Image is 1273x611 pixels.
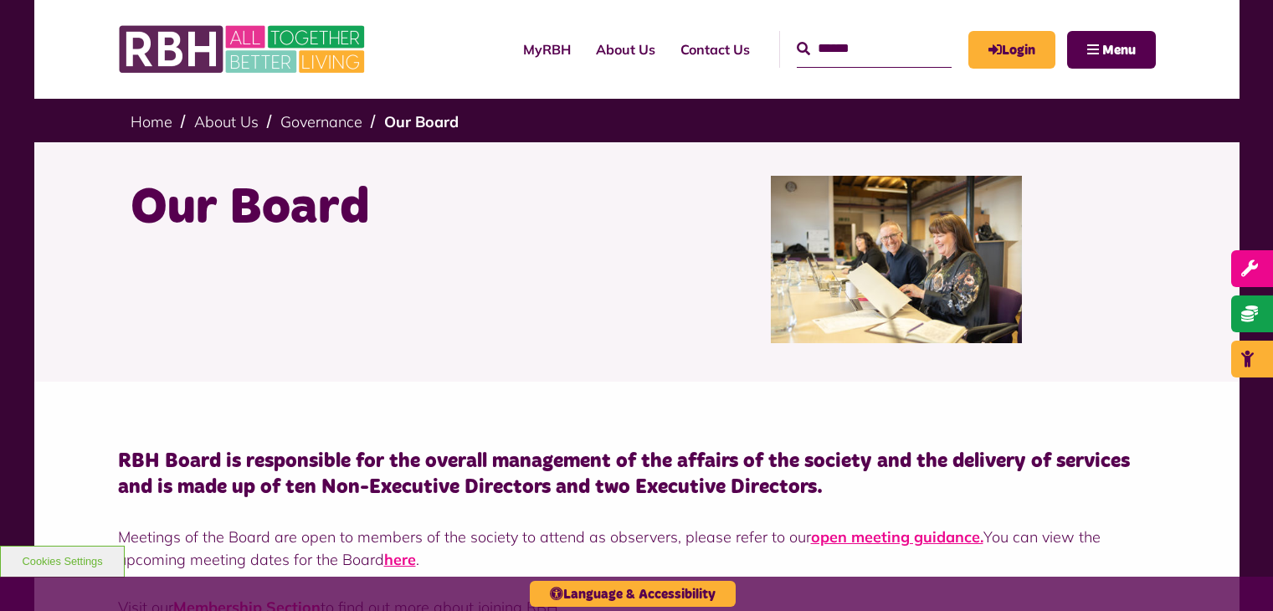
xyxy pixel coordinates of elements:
a: MyRBH [511,27,583,72]
button: Navigation [1067,31,1156,69]
a: MyRBH [968,31,1055,69]
span: Menu [1102,44,1136,57]
a: Contact Us [668,27,762,72]
img: RBH Board 1 [771,176,1022,343]
a: About Us [583,27,668,72]
a: open meeting guidance. [811,527,983,547]
a: here [384,550,416,569]
img: RBH [118,17,369,82]
p: Meetings of the Board are open to members of the society to attend as observers, please refer to ... [118,526,1156,571]
a: Our Board [384,112,459,131]
button: Language & Accessibility [530,581,736,607]
h1: Our Board [131,176,624,241]
a: Governance [280,112,362,131]
iframe: Netcall Web Assistant for live chat [1198,536,1273,611]
a: Home [131,112,172,131]
h4: RBH Board is responsible for the overall management of the affairs of the society and the deliver... [118,449,1156,501]
a: About Us [194,112,259,131]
